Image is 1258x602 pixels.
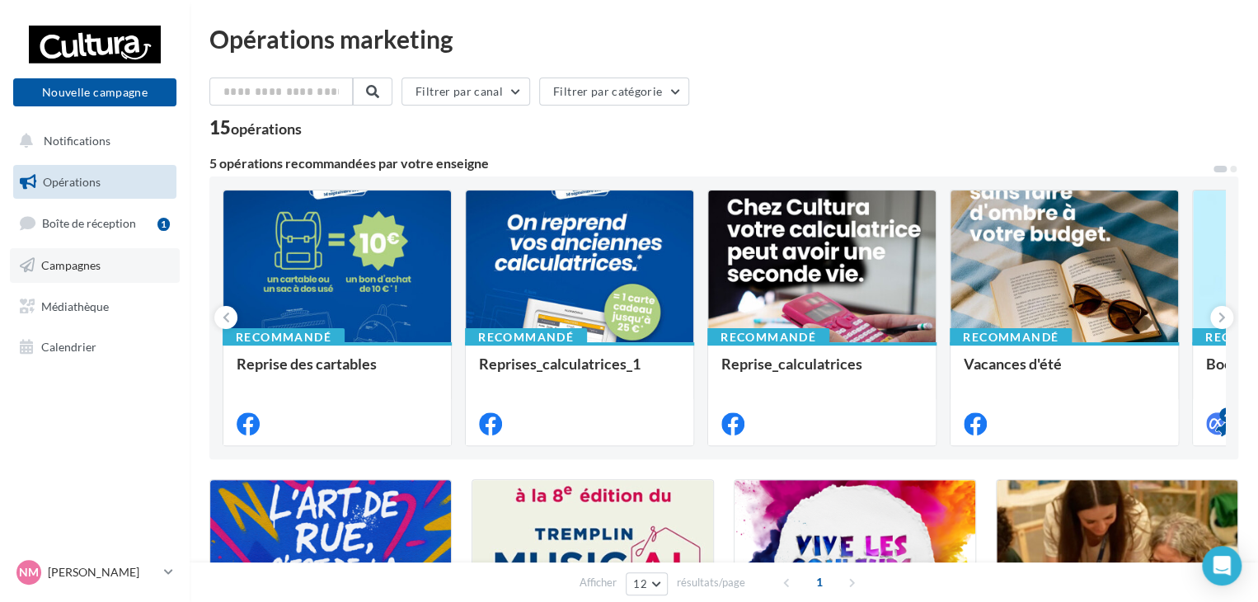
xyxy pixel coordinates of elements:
[626,572,668,595] button: 12
[465,328,587,346] div: Recommandé
[1202,546,1242,586] div: Open Intercom Messenger
[42,216,136,230] span: Boîte de réception
[44,134,110,148] span: Notifications
[41,340,96,354] span: Calendrier
[223,328,345,346] div: Recommandé
[209,119,302,137] div: 15
[401,78,530,106] button: Filtrer par canal
[580,575,617,590] span: Afficher
[539,78,689,106] button: Filtrer par catégorie
[479,355,680,388] div: Reprises_calculatrices_1
[237,355,438,388] div: Reprise des cartables
[10,205,180,241] a: Boîte de réception1
[806,569,833,595] span: 1
[209,26,1238,51] div: Opérations marketing
[19,564,39,581] span: NM
[13,78,176,106] button: Nouvelle campagne
[157,218,170,231] div: 1
[677,575,745,590] span: résultats/page
[48,564,157,581] p: [PERSON_NAME]
[13,557,176,588] a: NM [PERSON_NAME]
[43,175,101,189] span: Opérations
[10,165,180,200] a: Opérations
[964,355,1165,388] div: Vacances d'été
[209,157,1212,170] div: 5 opérations recommandées par votre enseigne
[1219,407,1234,422] div: 4
[633,577,647,590] span: 12
[10,289,180,324] a: Médiathèque
[950,328,1072,346] div: Recommandé
[10,330,180,364] a: Calendrier
[41,299,109,313] span: Médiathèque
[707,328,829,346] div: Recommandé
[41,258,101,272] span: Campagnes
[231,121,302,136] div: opérations
[721,355,922,388] div: Reprise_calculatrices
[10,248,180,283] a: Campagnes
[10,124,173,158] button: Notifications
